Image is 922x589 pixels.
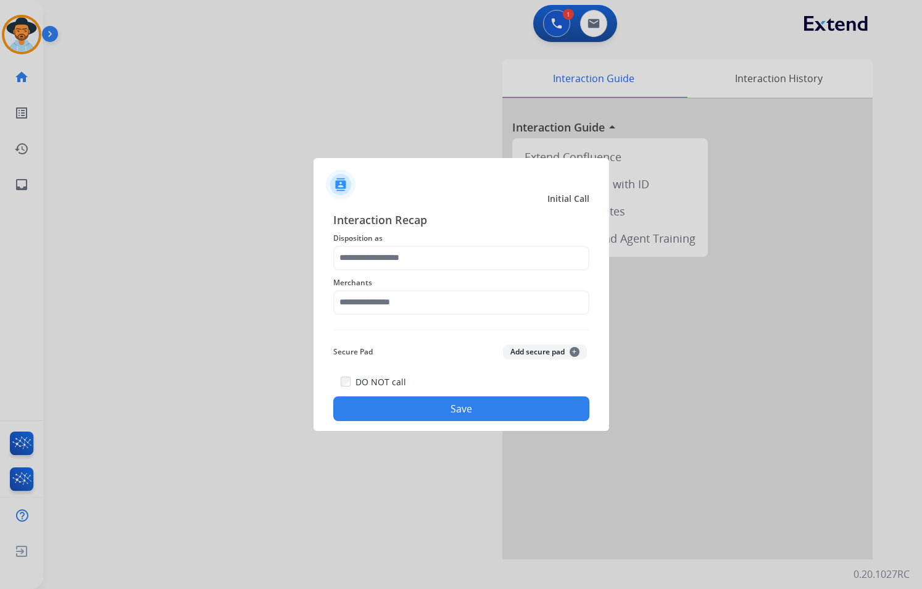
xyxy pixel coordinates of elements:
span: Initial Call [547,193,589,205]
img: contactIcon [326,170,355,199]
span: + [570,347,579,357]
span: Secure Pad [333,345,373,359]
label: DO NOT call [355,376,406,388]
span: Merchants [333,275,589,290]
button: Save [333,396,589,421]
span: Interaction Recap [333,211,589,231]
button: Add secure pad+ [503,345,587,359]
p: 0.20.1027RC [853,567,910,582]
span: Disposition as [333,231,589,246]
